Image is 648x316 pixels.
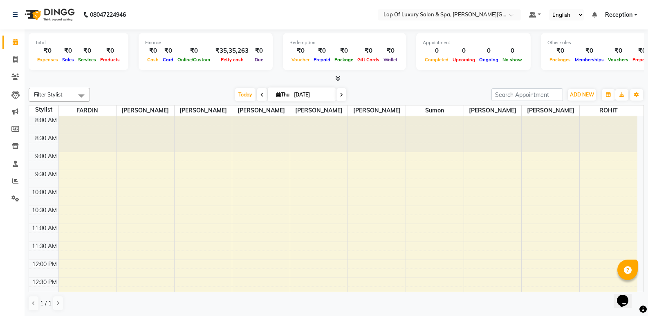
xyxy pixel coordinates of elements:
div: Stylist [29,105,58,114]
div: ₹0 [175,46,212,56]
span: Petty cash [219,57,246,63]
input: 2025-09-04 [291,89,332,101]
div: Finance [145,39,266,46]
div: 0 [451,46,477,56]
span: Packages [547,57,573,63]
span: Memberships [573,57,606,63]
span: Due [253,57,265,63]
span: Products [98,57,122,63]
div: ₹35,35,263 [212,46,252,56]
div: ₹0 [355,46,381,56]
span: Today [235,88,256,101]
div: ₹0 [76,46,98,56]
div: 0 [423,46,451,56]
span: Reception [605,11,632,19]
div: 8:30 AM [34,134,58,143]
span: No show [500,57,524,63]
span: [PERSON_NAME] [522,105,579,116]
span: FARDIN [59,105,117,116]
button: ADD NEW [568,89,596,101]
div: 12:30 PM [31,278,58,287]
div: ₹0 [60,46,76,56]
div: ₹0 [573,46,606,56]
div: 10:00 AM [30,188,58,197]
div: ₹0 [98,46,122,56]
div: 12:00 PM [31,260,58,269]
div: ₹0 [547,46,573,56]
div: 9:00 AM [34,152,58,161]
span: [PERSON_NAME] [290,105,348,116]
span: [PERSON_NAME] [464,105,522,116]
div: ₹0 [332,46,355,56]
div: 9:30 AM [34,170,58,179]
span: ROHIT [580,105,637,116]
div: 0 [500,46,524,56]
div: Total [35,39,122,46]
span: Online/Custom [175,57,212,63]
div: Redemption [289,39,399,46]
span: Wallet [381,57,399,63]
iframe: chat widget [614,283,640,308]
span: Filter Stylist [34,91,63,98]
span: Thu [274,92,291,98]
span: [PERSON_NAME] [175,105,232,116]
div: ₹0 [145,46,161,56]
b: 08047224946 [90,3,126,26]
div: ₹0 [289,46,312,56]
span: 1 / 1 [40,299,52,308]
span: Voucher [289,57,312,63]
div: 10:30 AM [30,206,58,215]
span: Vouchers [606,57,630,63]
div: ₹0 [35,46,60,56]
div: ₹0 [252,46,266,56]
span: Card [161,57,175,63]
span: ADD NEW [570,92,594,98]
span: Sumon [406,105,464,116]
div: 0 [477,46,500,56]
span: Services [76,57,98,63]
div: ₹0 [606,46,630,56]
img: logo [21,3,77,26]
span: Cash [145,57,161,63]
span: Completed [423,57,451,63]
div: 11:30 AM [30,242,58,251]
div: 8:00 AM [34,116,58,125]
span: Prepaid [312,57,332,63]
span: Package [332,57,355,63]
span: Gift Cards [355,57,381,63]
span: [PERSON_NAME] [348,105,406,116]
div: ₹0 [381,46,399,56]
div: Appointment [423,39,524,46]
div: 11:00 AM [30,224,58,233]
input: Search Appointment [491,88,563,101]
span: Expenses [35,57,60,63]
span: [PERSON_NAME] [117,105,174,116]
span: Upcoming [451,57,477,63]
span: [PERSON_NAME] [232,105,290,116]
span: Sales [60,57,76,63]
span: Ongoing [477,57,500,63]
div: ₹0 [161,46,175,56]
div: ₹0 [312,46,332,56]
